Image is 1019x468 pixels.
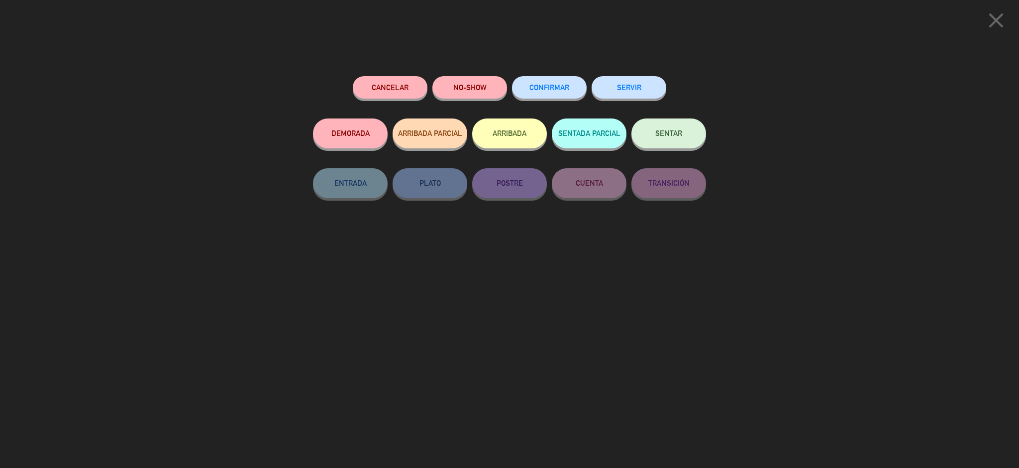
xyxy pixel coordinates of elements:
button: DEMORADA [313,118,388,148]
i: close [984,8,1009,33]
button: close [981,7,1012,37]
button: CONFIRMAR [512,76,587,99]
button: CUENTA [552,168,626,198]
button: ARRIBADA PARCIAL [393,118,467,148]
button: ENTRADA [313,168,388,198]
button: SENTADA PARCIAL [552,118,626,148]
button: SENTAR [631,118,706,148]
button: TRANSICIÓN [631,168,706,198]
span: ARRIBADA PARCIAL [398,129,462,137]
span: SENTAR [655,129,682,137]
button: PLATO [393,168,467,198]
button: ARRIBADA [472,118,547,148]
button: SERVIR [592,76,666,99]
button: POSTRE [472,168,547,198]
button: NO-SHOW [432,76,507,99]
button: Cancelar [353,76,427,99]
span: CONFIRMAR [529,83,569,92]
